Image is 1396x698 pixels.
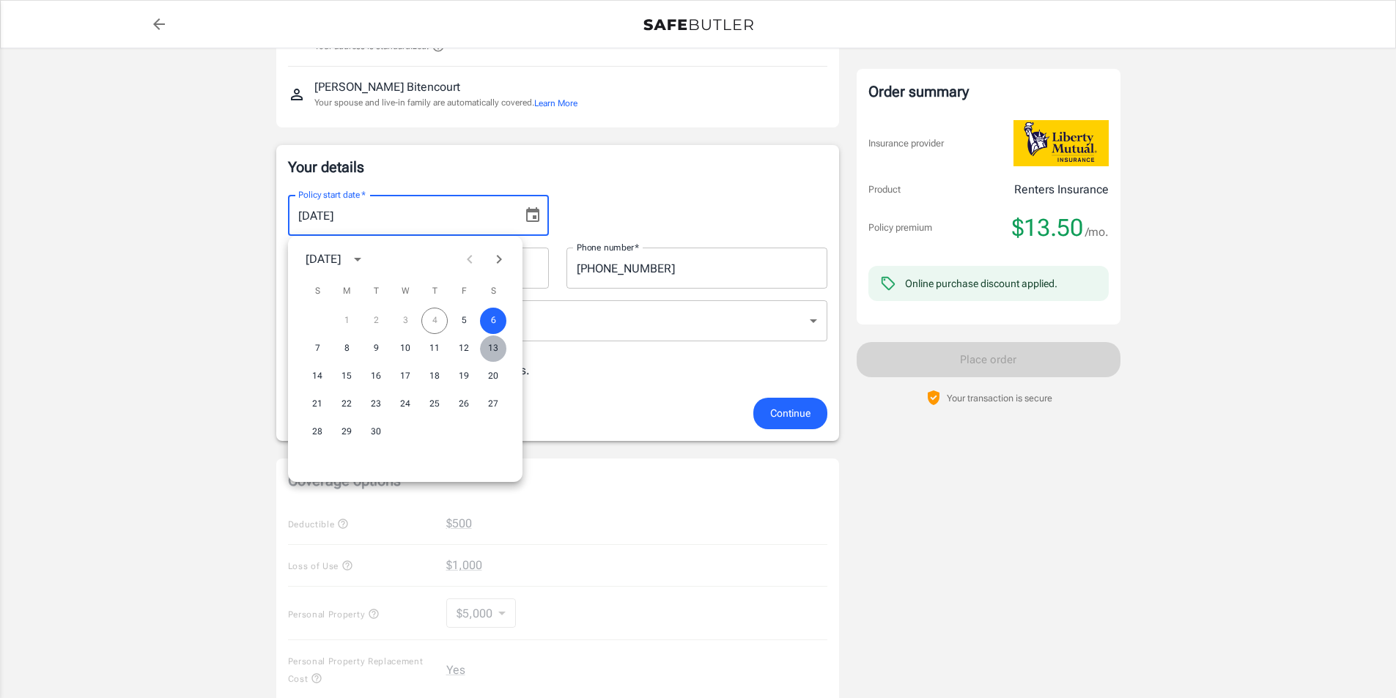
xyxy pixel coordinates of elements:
[392,335,418,362] button: 10
[451,308,477,334] button: 5
[480,363,506,390] button: 20
[333,363,360,390] button: 15
[480,308,506,334] button: 6
[392,391,418,417] button: 24
[770,404,810,423] span: Continue
[304,391,330,417] button: 21
[288,86,306,103] svg: Insured person
[306,250,341,268] div: [DATE]
[421,391,448,417] button: 25
[144,10,174,39] a: back to quotes
[868,81,1109,103] div: Order summary
[304,277,330,306] span: Sunday
[868,220,932,235] p: Policy premium
[333,391,360,417] button: 22
[643,19,753,31] img: Back to quotes
[288,195,512,236] input: MM/DD/YYYY
[421,335,448,362] button: 11
[868,182,901,197] p: Product
[947,391,1052,405] p: Your transaction is secure
[905,276,1057,291] div: Online purchase discount applied.
[451,277,477,306] span: Friday
[566,248,827,289] input: Enter number
[304,419,330,445] button: 28
[333,419,360,445] button: 29
[421,363,448,390] button: 18
[392,363,418,390] button: 17
[480,391,506,417] button: 27
[304,363,330,390] button: 14
[451,391,477,417] button: 26
[314,96,577,110] p: Your spouse and live-in family are automatically covered.
[1014,181,1109,198] p: Renters Insurance
[333,277,360,306] span: Monday
[345,247,370,272] button: calendar view is open, switch to year view
[480,277,506,306] span: Saturday
[304,335,330,362] button: 7
[363,391,389,417] button: 23
[363,335,389,362] button: 9
[451,363,477,390] button: 19
[577,241,639,253] label: Phone number
[484,245,514,274] button: Next month
[1013,120,1109,166] img: Liberty Mutual
[518,201,547,230] button: Choose date, selected date is Sep 6, 2025
[288,157,827,177] p: Your details
[534,97,577,110] button: Learn More
[314,78,460,96] p: [PERSON_NAME] Bitencourt
[1085,222,1109,242] span: /mo.
[868,136,944,151] p: Insurance provider
[298,188,366,201] label: Policy start date
[421,277,448,306] span: Thursday
[480,335,506,362] button: 13
[753,398,827,429] button: Continue
[363,277,389,306] span: Tuesday
[363,363,389,390] button: 16
[1012,213,1083,242] span: $13.50
[392,277,418,306] span: Wednesday
[288,300,827,341] div: Single or multi family home
[451,335,477,362] button: 12
[333,335,360,362] button: 8
[363,419,389,445] button: 30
